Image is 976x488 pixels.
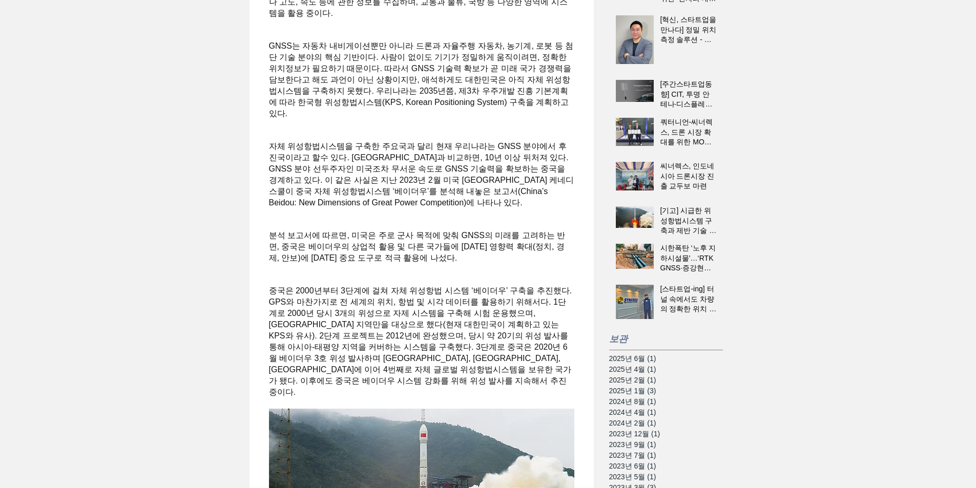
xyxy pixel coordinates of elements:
[616,118,654,146] img: 쿼터니언-씨너렉스, 드론 시장 확대를 위한 MOU 체결
[647,397,656,406] span: (1)
[660,284,717,314] h2: [스타트업-ing] 터널 속에서도 차량의 정확한 위치 파악 돕는 ‘씨너렉스’
[660,161,717,192] h2: 씨너렉스, 인도네시아 드론시장 진출 교두보 마련
[660,15,717,45] h2: [혁신, 스타트업을 만나다] 정밀 위치측정 솔루션 - 씨너렉스
[269,142,574,207] span: 자체 위성항법시스템을 구축한 주요국과 달리 현재 우리나라는 GNSS 분야에서 후진국이라고 할수 있다. [GEOGRAPHIC_DATA]과 비교하면, 10년 이상 뒤처져 있다. ...
[609,418,656,429] span: 2024년 2월
[660,15,717,49] a: [혁신, 스타트업을 만나다] 정밀 위치측정 솔루션 - 씨너렉스
[660,79,717,114] a: [주간스타트업동향] CIT, 투명 안테나·디스플레이 CES 2025 혁신상 수상 外
[609,353,717,364] a: 2025년 6월
[616,80,654,102] img: [주간스타트업동향] CIT, 투명 안테나·디스플레이 CES 2025 혁신상 수상 外
[609,407,717,418] a: 2024년 4월
[660,79,717,110] h2: [주간스타트업동향] CIT, 투명 안테나·디스플레이 CES 2025 혁신상 수상 外
[269,286,574,396] span: 중국은 2000년부터 3단계에 걸쳐 자체 위성항법 시스템 ‘베이더우’ 구축을 추진했다. GPS와 마찬가지로 전 세계의 위치, 항법 및 시각 데이터를 활용하기 위해서다. 1단계...
[609,396,656,407] span: 2024년 8월
[609,472,717,482] a: 2023년 5월
[660,161,717,196] a: 씨너렉스, 인도네시아 드론시장 진출 교두보 마련
[660,117,717,147] h2: 쿼터니언-씨너렉스, 드론 시장 확대를 위한 MOU 체결
[647,354,656,363] span: (1)
[609,375,656,386] span: 2025년 2월
[609,364,656,375] span: 2025년 4월
[609,353,656,364] span: 2025년 6월
[647,419,656,427] span: (1)
[609,375,717,386] a: 2025년 2월
[786,165,976,488] iframe: Wix Chat
[609,450,656,461] span: 2023년 7월
[609,439,717,450] a: 2023년 9월
[660,117,717,152] a: 쿼터니언-씨너렉스, 드론 시장 확대를 위한 MOU 체결
[647,408,656,416] span: (1)
[609,407,656,418] span: 2024년 4월
[609,472,656,482] span: 2023년 5월
[609,450,717,461] a: 2023년 7월
[609,386,717,396] a: 2025년 1월
[269,231,566,262] span: 분석 보고서에 따르면, 미국은 주로 군사 목적에 맞춰 GNSS의 미래를 고려하는 반면, 중국은 베이더우의 상업적 활용 및 다른 국가들에 [DATE] 영향력 확대(정치, 경제,...
[660,206,717,240] a: [기고] 시급한 위성항법시스템 구축과 제반 기술 경쟁력 강화
[647,451,656,459] span: (1)
[660,206,717,236] h2: [기고] 시급한 위성항법시스템 구축과 제반 기술 경쟁력 강화
[651,430,660,438] span: (1)
[647,473,656,481] span: (1)
[660,243,717,273] h2: 시한폭탄 ‘노후 지하시설물’…‘RTK GNSS·증강현실’로 관리
[647,440,656,449] span: (1)
[609,461,717,472] a: 2023년 6월
[647,462,656,470] span: (1)
[609,333,628,345] span: 보관
[609,429,660,439] span: 2023년 12월
[616,15,654,64] img: [혁신, 스타트업을 만나다] 정밀 위치측정 솔루션 - 씨너렉스
[609,461,656,472] span: 2023년 6월
[616,162,654,190] img: 씨너렉스, 인도네시아 드론시장 진출 교두보 마련
[269,41,574,118] span: GNSS는 자동차 내비게이션뿐만 아니라 드론과 자율주행 자동차, 농기계, 로봇 등 첨단 기술 분야의 핵심 기반이다. 사람이 없이도 기기가 정밀하게 움직이려면, 정확한 위치정보...
[647,387,656,395] span: (3)
[647,376,656,384] span: (1)
[616,285,654,319] img: [스타트업-ing] 터널 속에서도 차량의 정확한 위치 파악 돕는 ‘씨너렉스’
[609,429,717,439] a: 2023년 12월
[609,364,717,375] a: 2025년 4월
[660,284,717,319] a: [스타트업-ing] 터널 속에서도 차량의 정확한 위치 파악 돕는 ‘씨너렉스’
[609,386,656,396] span: 2025년 1월
[609,396,717,407] a: 2024년 8월
[616,206,654,228] img: [기고] 시급한 위성항법시스템 구축과 제반 기술 경쟁력 강화
[609,439,656,450] span: 2023년 9월
[616,244,654,269] img: 시한폭탄 ‘노후 지하시설물’…‘RTK GNSS·증강현실’로 관리
[660,243,717,278] a: 시한폭탄 ‘노후 지하시설물’…‘RTK GNSS·증강현실’로 관리
[647,365,656,373] span: (1)
[609,418,717,429] a: 2024년 2월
